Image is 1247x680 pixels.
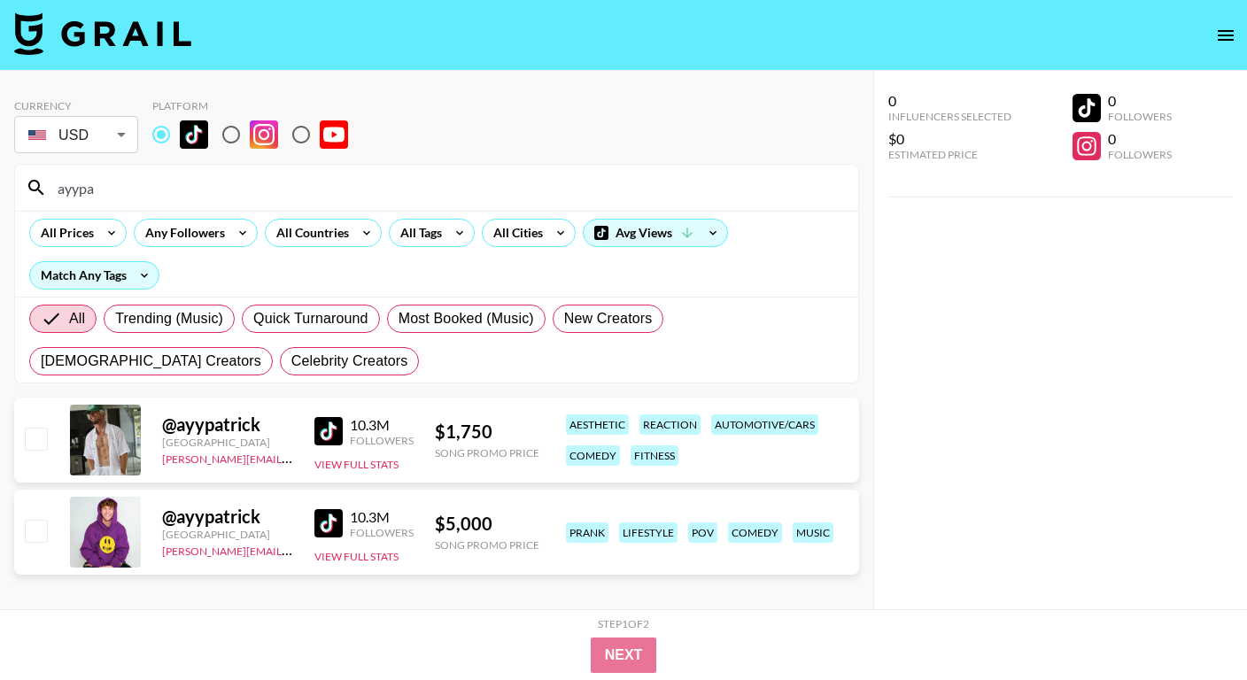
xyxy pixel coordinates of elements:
[435,513,539,535] div: $ 5,000
[435,538,539,552] div: Song Promo Price
[435,421,539,443] div: $ 1,750
[162,528,293,541] div: [GEOGRAPHIC_DATA]
[162,413,293,436] div: @ ayypatrick
[162,449,424,466] a: [PERSON_NAME][EMAIL_ADDRESS][DOMAIN_NAME]
[314,458,399,471] button: View Full Stats
[314,550,399,563] button: View Full Stats
[566,445,620,466] div: comedy
[631,445,678,466] div: fitness
[152,99,362,112] div: Platform
[253,308,368,329] span: Quick Turnaround
[135,220,228,246] div: Any Followers
[728,522,782,543] div: comedy
[350,526,414,539] div: Followers
[291,351,408,372] span: Celebrity Creators
[162,506,293,528] div: @ ayypatrick
[566,522,608,543] div: prank
[639,414,701,435] div: reaction
[711,414,818,435] div: automotive/cars
[314,509,343,537] img: TikTok
[1108,92,1172,110] div: 0
[30,220,97,246] div: All Prices
[115,308,223,329] span: Trending (Music)
[250,120,278,149] img: Instagram
[69,308,85,329] span: All
[564,308,653,329] span: New Creators
[793,522,833,543] div: music
[619,522,678,543] div: lifestyle
[598,617,649,630] div: Step 1 of 2
[162,436,293,449] div: [GEOGRAPHIC_DATA]
[888,148,1011,161] div: Estimated Price
[390,220,445,246] div: All Tags
[584,220,727,246] div: Avg Views
[320,120,348,149] img: YouTube
[14,12,191,55] img: Grail Talent
[47,174,848,202] input: Search by User Name
[314,417,343,445] img: TikTok
[350,416,414,434] div: 10.3M
[435,446,539,460] div: Song Promo Price
[591,637,657,673] button: Next
[888,130,1011,148] div: $0
[399,308,534,329] span: Most Booked (Music)
[1158,591,1226,659] iframe: Drift Widget Chat Controller
[1108,148,1172,161] div: Followers
[18,120,135,151] div: USD
[1108,110,1172,123] div: Followers
[350,434,414,447] div: Followers
[483,220,546,246] div: All Cities
[1108,130,1172,148] div: 0
[266,220,352,246] div: All Countries
[688,522,717,543] div: pov
[14,99,138,112] div: Currency
[180,120,208,149] img: TikTok
[41,351,261,372] span: [DEMOGRAPHIC_DATA] Creators
[30,262,159,289] div: Match Any Tags
[1208,18,1243,53] button: open drawer
[350,508,414,526] div: 10.3M
[888,92,1011,110] div: 0
[566,414,629,435] div: aesthetic
[162,541,424,558] a: [PERSON_NAME][EMAIL_ADDRESS][DOMAIN_NAME]
[888,110,1011,123] div: Influencers Selected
